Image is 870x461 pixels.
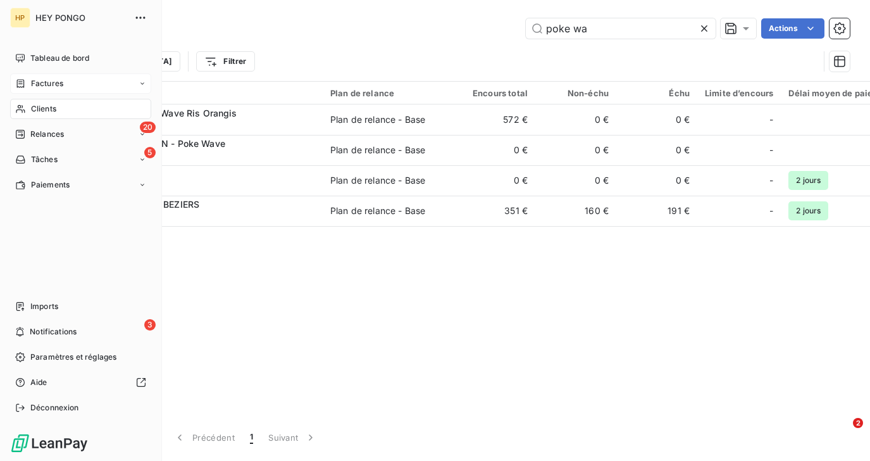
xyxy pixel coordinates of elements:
[140,122,156,133] span: 20
[31,103,56,115] span: Clients
[31,78,63,89] span: Factures
[827,418,857,448] iframe: Intercom live chat
[330,144,425,156] div: Plan de relance - Base
[769,174,773,187] span: -
[166,424,242,451] button: Précédent
[10,433,89,453] img: Logo LeanPay
[535,135,616,165] td: 0 €
[242,424,261,451] button: 1
[616,135,697,165] td: 0 €
[35,13,127,23] span: HEY PONGO
[769,205,773,217] span: -
[535,165,616,196] td: 0 €
[788,201,828,220] span: 2 jours
[535,104,616,135] td: 0 €
[462,88,528,98] div: Encours total
[330,113,425,126] div: Plan de relance - Base
[535,196,616,226] td: 160 €
[144,319,156,331] span: 3
[624,88,690,98] div: Échu
[543,88,609,98] div: Non-échu
[196,51,254,72] button: Filtrer
[616,196,697,226] td: 191 €
[30,129,64,140] span: Relances
[526,18,716,39] input: Rechercher
[616,104,697,135] td: 0 €
[30,402,79,414] span: Déconnexion
[30,53,89,64] span: Tableau de bord
[454,135,535,165] td: 0 €
[330,174,425,187] div: Plan de relance - Base
[261,424,325,451] button: Suivant
[853,418,863,428] span: 2
[31,154,58,165] span: Tâches
[30,326,77,338] span: Notifications
[705,88,773,98] div: Limite d’encours
[761,18,824,39] button: Actions
[87,211,315,224] span: cli_e064127ba4
[454,165,535,196] td: 0 €
[10,372,151,393] a: Aide
[788,171,828,190] span: 2 jours
[87,150,315,163] span: cli_036507f527
[769,113,773,126] span: -
[616,165,697,196] td: 0 €
[144,147,156,158] span: 5
[454,104,535,135] td: 572 €
[87,108,237,118] span: AJ FOOD - Poke Wave Ris Orangis
[30,351,116,363] span: Paramètres et réglages
[31,179,70,191] span: Paiements
[30,301,58,312] span: Imports
[769,144,773,156] span: -
[87,180,315,193] span: cli_64e58084a7
[10,8,30,28] div: HP
[250,431,253,444] span: 1
[330,205,425,217] div: Plan de relance - Base
[87,120,315,132] span: cli_8f32a4e107
[30,377,47,388] span: Aide
[454,196,535,226] td: 351 €
[330,88,447,98] div: Plan de relance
